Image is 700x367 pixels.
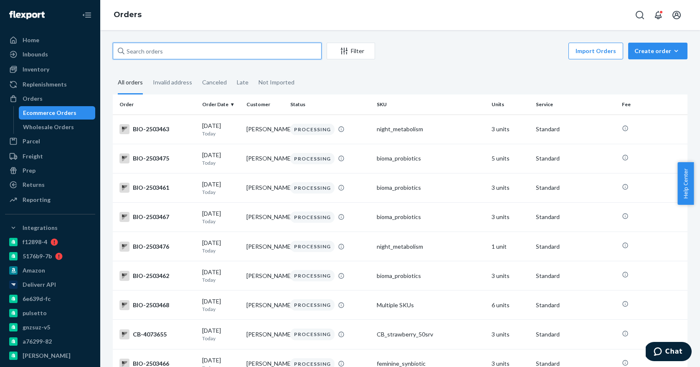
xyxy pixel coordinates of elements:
[23,337,52,346] div: a76299-82
[5,264,95,277] a: Amazon
[290,329,335,340] div: PROCESSING
[119,212,195,222] div: BIO-2503467
[19,106,96,120] a: Ecommerce Orders
[23,50,48,59] div: Inbounds
[23,166,36,175] div: Prep
[5,92,95,105] a: Orders
[199,94,243,115] th: Order Date
[5,235,95,249] a: f12898-4
[243,173,287,202] td: [PERSON_NAME]
[5,164,95,177] a: Prep
[79,7,95,23] button: Close Navigation
[259,71,294,93] div: Not Imported
[119,329,195,339] div: CB-4073655
[119,271,195,281] div: BIO-2503462
[488,261,533,291] td: 3 units
[23,224,58,232] div: Integrations
[5,48,95,61] a: Inbounds
[536,330,615,339] p: Standard
[114,10,142,19] a: Orders
[536,301,615,309] p: Standard
[377,154,485,163] div: bioma_probiotics
[5,335,95,348] a: a76299-82
[113,94,199,115] th: Order
[488,144,533,173] td: 5 units
[243,232,287,261] td: [PERSON_NAME]
[202,268,240,283] div: [DATE]
[23,196,51,204] div: Reporting
[23,309,47,317] div: pulsetto
[488,173,533,202] td: 3 units
[536,213,615,221] p: Standard
[23,80,67,89] div: Replenishments
[619,94,687,115] th: Fee
[202,239,240,254] div: [DATE]
[5,33,95,47] a: Home
[23,280,56,289] div: Deliverr API
[202,335,240,342] p: Today
[23,109,76,117] div: Ecommerce Orders
[377,213,485,221] div: bioma_probiotics
[488,291,533,320] td: 6 units
[536,154,615,163] p: Standard
[5,278,95,291] a: Deliverr API
[373,291,488,320] td: Multiple SKUs
[568,43,623,59] button: Import Orders
[668,7,685,23] button: Open account menu
[5,150,95,163] a: Freight
[5,221,95,234] button: Integrations
[634,47,681,55] div: Create order
[290,182,335,194] div: PROCESSING
[628,43,687,59] button: Create order
[327,43,375,59] button: Filter
[5,250,95,263] a: 5176b9-7b
[243,291,287,320] td: [PERSON_NAME]
[23,266,45,275] div: Amazon
[5,78,95,91] a: Replenishments
[202,297,240,313] div: [DATE]
[246,101,284,108] div: Customer
[650,7,667,23] button: Open notifications
[290,212,335,223] div: PROCESSING
[202,306,240,313] p: Today
[202,159,240,166] p: Today
[5,349,95,362] a: [PERSON_NAME]
[23,94,43,103] div: Orders
[243,261,287,291] td: [PERSON_NAME]
[677,162,694,205] span: Help Center
[23,65,49,74] div: Inventory
[202,180,240,196] div: [DATE]
[202,247,240,254] p: Today
[488,320,533,349] td: 3 units
[23,152,43,161] div: Freight
[287,94,373,115] th: Status
[290,299,335,311] div: PROCESSING
[290,241,335,252] div: PROCESSING
[202,122,240,137] div: [DATE]
[113,43,322,59] input: Search orders
[243,144,287,173] td: [PERSON_NAME]
[23,36,39,44] div: Home
[153,71,192,93] div: Invalid address
[243,115,287,144] td: [PERSON_NAME]
[488,232,533,261] td: 1 unit
[23,123,74,131] div: Wholesale Orders
[119,124,195,134] div: BIO-2503463
[377,330,485,339] div: CB_strawberry_50srv
[19,120,96,134] a: Wholesale Orders
[237,71,249,93] div: Late
[119,183,195,193] div: BIO-2503461
[377,183,485,192] div: bioma_probiotics
[5,306,95,320] a: pulsetto
[243,202,287,232] td: [PERSON_NAME]
[646,342,692,363] iframe: Opens a widget where you can chat to one of our agents
[23,352,71,360] div: [PERSON_NAME]
[119,153,195,163] div: BIO-2503475
[202,130,240,137] p: Today
[23,252,52,260] div: 5176b9-7b
[5,178,95,191] a: Returns
[119,300,195,310] div: BIO-2503468
[202,276,240,283] p: Today
[9,11,45,19] img: Flexport logo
